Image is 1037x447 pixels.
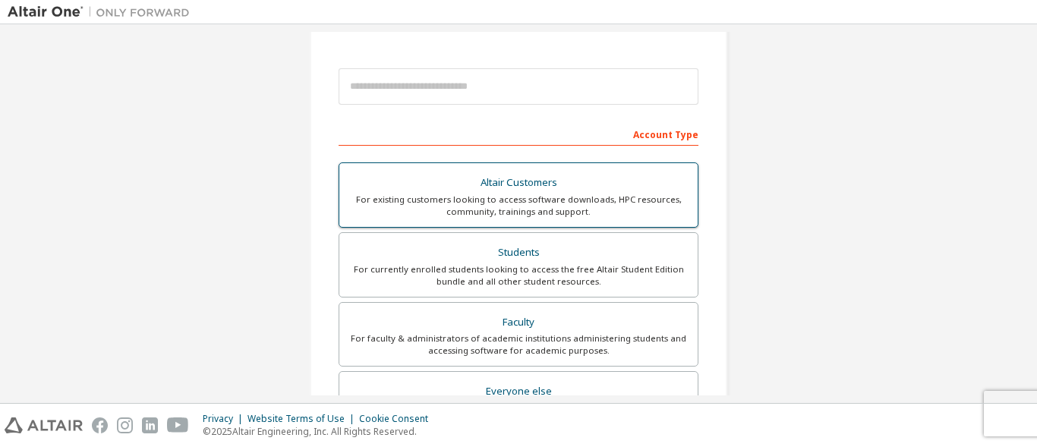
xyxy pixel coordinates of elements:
img: youtube.svg [167,417,189,433]
div: Students [348,242,689,263]
div: Faculty [348,312,689,333]
div: Everyone else [348,381,689,402]
img: facebook.svg [92,417,108,433]
div: For currently enrolled students looking to access the free Altair Student Edition bundle and all ... [348,263,689,288]
img: linkedin.svg [142,417,158,433]
div: Website Terms of Use [247,413,359,425]
div: Cookie Consent [359,413,437,425]
p: © 2025 Altair Engineering, Inc. All Rights Reserved. [203,425,437,438]
img: Altair One [8,5,197,20]
img: instagram.svg [117,417,133,433]
img: altair_logo.svg [5,417,83,433]
div: Privacy [203,413,247,425]
div: For faculty & administrators of academic institutions administering students and accessing softwa... [348,332,689,357]
div: For existing customers looking to access software downloads, HPC resources, community, trainings ... [348,194,689,218]
div: Account Type [339,121,698,146]
div: Altair Customers [348,172,689,194]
